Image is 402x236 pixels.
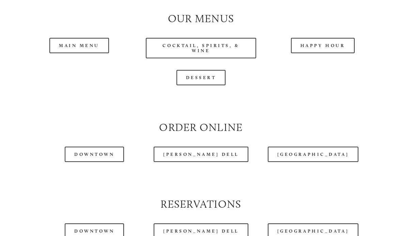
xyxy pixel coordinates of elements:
a: Happy Hour [291,38,355,53]
h2: Reservations [24,197,378,212]
a: Dessert [176,70,226,85]
a: [PERSON_NAME] Dell [154,147,248,162]
h2: Order Online [24,120,378,135]
a: Cocktail, Spirits, & Wine [146,38,256,58]
a: Main Menu [49,38,109,53]
a: [GEOGRAPHIC_DATA] [268,147,358,162]
a: Downtown [65,147,124,162]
